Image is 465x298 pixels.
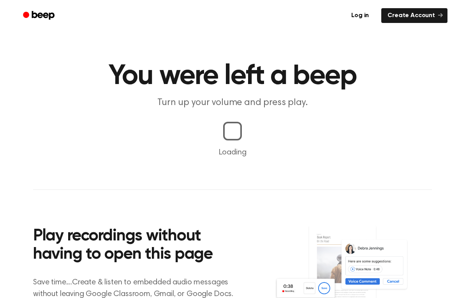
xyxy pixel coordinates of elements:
[33,227,243,264] h2: Play recordings without having to open this page
[9,147,456,158] p: Loading
[343,7,377,25] a: Log in
[381,8,447,23] a: Create Account
[18,8,62,23] a: Beep
[83,96,382,109] p: Turn up your volume and press play.
[33,62,432,90] h1: You were left a beep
